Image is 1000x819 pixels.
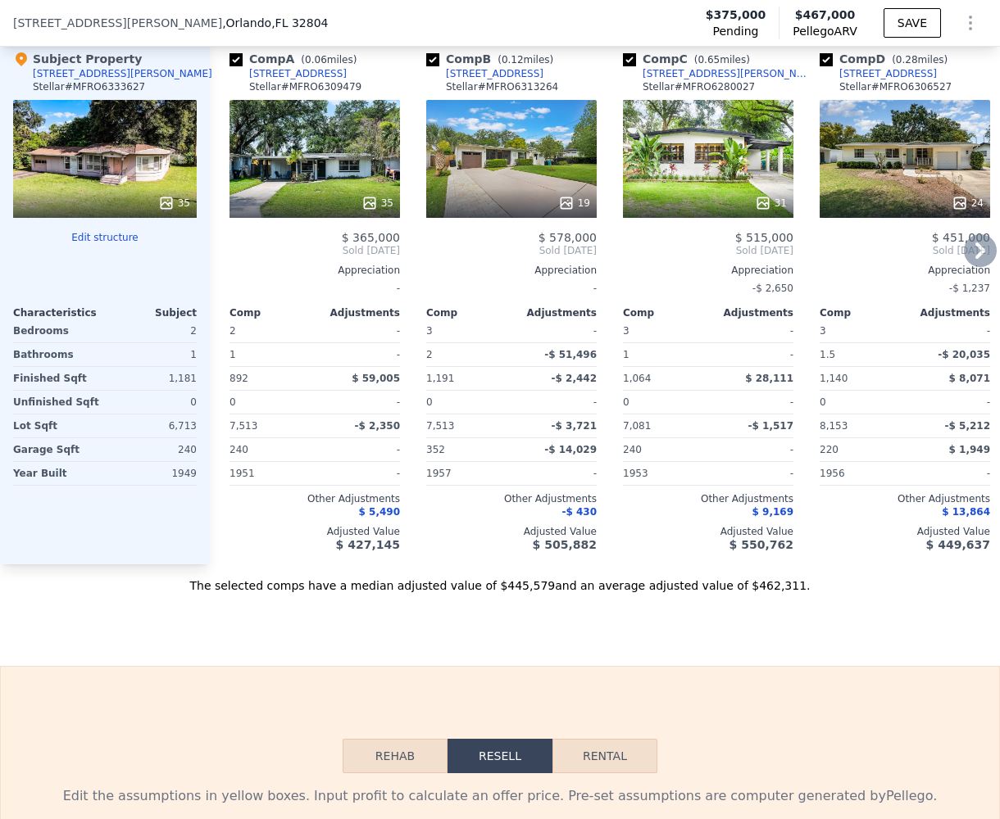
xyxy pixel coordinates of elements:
div: Comp C [623,51,757,67]
span: $ 28,111 [745,373,793,384]
span: 240 [230,444,248,455]
span: 1,140 [820,373,848,384]
div: Comp [820,306,905,319]
div: Subject Property [13,51,142,67]
span: , FL 32804 [271,16,328,29]
span: $ 59,005 [352,373,400,384]
div: - [515,391,597,414]
div: Lot Sqft [13,414,102,437]
div: 1 [623,343,705,366]
div: Unfinished Sqft [13,391,102,414]
span: -$ 1,237 [949,283,990,294]
span: -$ 2,350 [355,420,400,432]
span: -$ 14,029 [544,444,597,455]
span: 3 [820,325,826,337]
span: -$ 2,650 [752,283,793,294]
span: Sold [DATE] [623,244,793,257]
span: , Orlando [222,15,328,31]
span: $ 13,864 [942,506,990,518]
div: 1956 [820,462,902,485]
span: 220 [820,444,839,455]
div: Comp [426,306,511,319]
span: -$ 1,517 [748,420,793,432]
span: 7,513 [426,420,454,432]
span: 240 [623,444,642,455]
div: Comp A [230,51,363,67]
span: $ 427,145 [336,538,400,551]
div: 1951 [230,462,311,485]
div: Stellar # MFRO6313264 [446,80,558,93]
div: Adjusted Value [230,525,400,538]
div: - [711,343,793,366]
div: 19 [558,195,590,211]
div: - [318,391,400,414]
button: Rental [552,739,657,773]
div: Other Adjustments [230,492,400,505]
div: 35 [158,195,190,211]
span: 3 [623,325,630,337]
span: 7,513 [230,420,257,432]
span: -$ 3,721 [552,420,597,432]
div: 35 [361,195,393,211]
span: $ 5,490 [359,506,400,518]
button: Resell [448,739,552,773]
span: $375,000 [706,7,766,23]
div: 1949 [108,462,197,485]
div: Appreciation [820,264,990,277]
span: $ 365,000 [342,231,400,244]
span: ( miles) [294,54,363,66]
div: 2 [426,343,508,366]
div: Comp B [426,51,560,67]
div: [STREET_ADDRESS][PERSON_NAME] [643,67,813,80]
span: ( miles) [885,54,954,66]
span: -$ 51,496 [544,349,597,360]
div: Comp [230,306,315,319]
div: Stellar # MFRO6280027 [643,80,755,93]
div: - [908,319,990,342]
span: -$ 20,035 [938,349,990,360]
div: Adjusted Value [623,525,793,538]
div: - [908,391,990,414]
span: $ 578,000 [539,231,597,244]
div: Adjustments [905,306,990,319]
span: 3 [426,325,433,337]
div: Bedrooms [13,319,102,342]
div: 1 [108,343,197,366]
span: $ 515,000 [735,231,793,244]
a: [STREET_ADDRESS] [820,67,937,80]
div: Comp D [820,51,954,67]
div: - [515,462,597,485]
div: Bathrooms [13,343,102,366]
div: Year Built [13,462,102,485]
span: -$ 2,442 [552,373,597,384]
span: 0.65 [698,54,720,66]
span: 1,191 [426,373,454,384]
a: [STREET_ADDRESS] [230,67,347,80]
div: 1 [230,343,311,366]
span: $ 9,169 [752,506,793,518]
div: [STREET_ADDRESS] [446,67,543,80]
div: - [318,462,400,485]
span: 8,153 [820,420,848,432]
span: 0.28 [896,54,918,66]
button: Edit structure [13,231,197,244]
span: ( miles) [491,54,560,66]
span: ( miles) [688,54,757,66]
span: $ 505,882 [533,538,597,551]
div: - [711,319,793,342]
div: Characteristics [13,306,105,319]
div: - [426,277,597,300]
span: 7,081 [623,420,651,432]
div: Adjustments [708,306,793,319]
button: Show Options [954,7,987,39]
div: 240 [108,438,197,461]
div: Adjustments [315,306,400,319]
div: Other Adjustments [820,492,990,505]
div: 0 [108,391,197,414]
span: $ 8,071 [949,373,990,384]
div: Finished Sqft [13,367,102,390]
span: $467,000 [795,8,856,21]
div: 1957 [426,462,508,485]
div: Stellar # MFRO6309479 [249,80,361,93]
span: $ 1,949 [949,444,990,455]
